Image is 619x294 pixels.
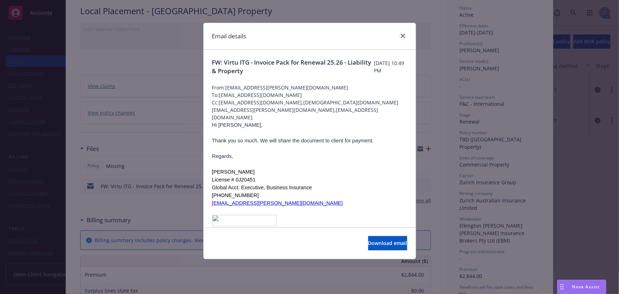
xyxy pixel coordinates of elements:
span: Global Acct. Executive, Business Insurance [212,185,312,190]
button: Nova Assist [557,280,606,294]
span: [PERSON_NAME] [212,169,255,175]
div: Drag to move [558,280,567,294]
span: [PHONE_NUMBER] [212,192,259,198]
span: Nova Assist [572,284,600,290]
span: Regards, [212,153,233,159]
a: [EMAIL_ADDRESS][PERSON_NAME][DOMAIN_NAME] [212,200,343,206]
span: License # 0J20451 [212,177,256,183]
